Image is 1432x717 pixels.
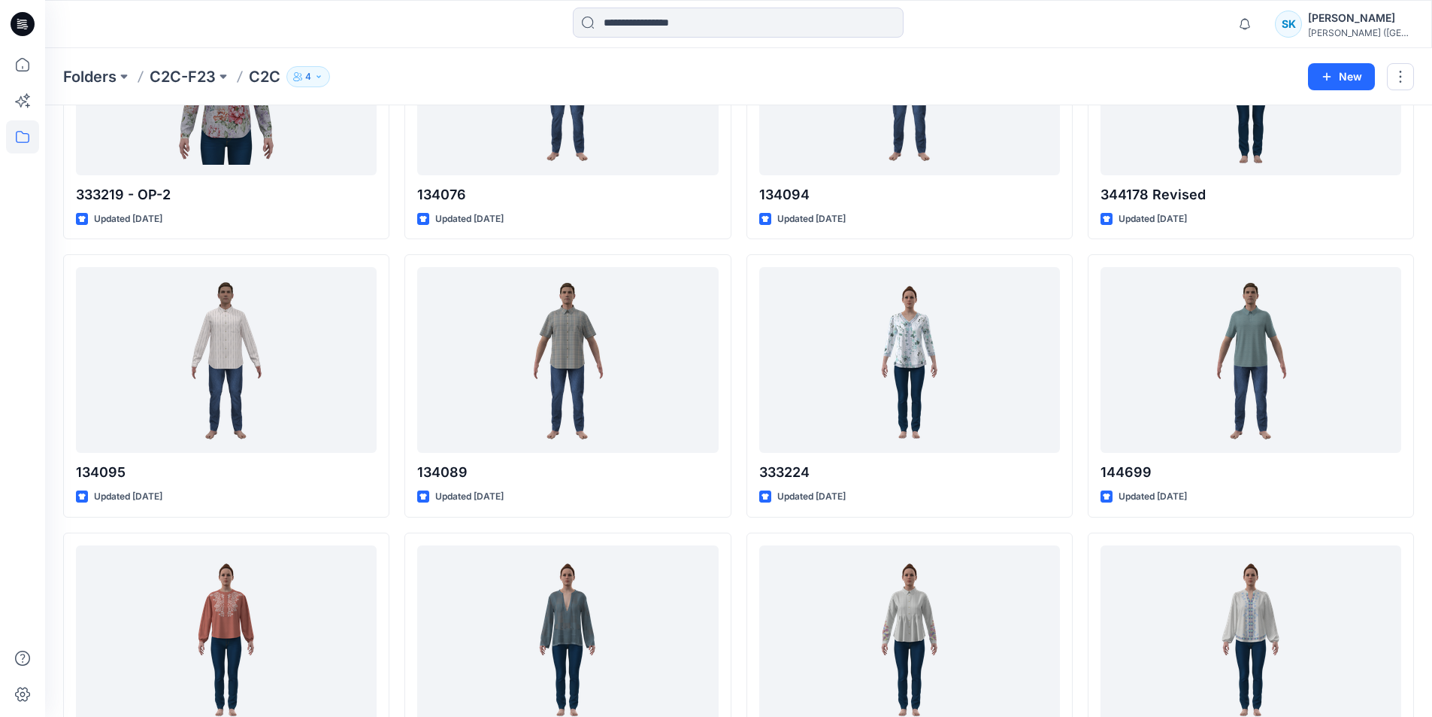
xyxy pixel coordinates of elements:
p: 134089 [417,462,718,483]
p: Updated [DATE] [777,211,846,227]
p: 4 [305,68,311,85]
p: Updated [DATE] [435,489,504,505]
p: 134095 [76,462,377,483]
p: 344178 Revised [1100,184,1401,205]
p: Updated [DATE] [435,211,504,227]
p: 144699 [1100,462,1401,483]
p: 134094 [759,184,1060,205]
a: 144699 [1100,267,1401,453]
a: 134095 [76,267,377,453]
p: C2C [249,66,280,87]
button: New [1308,63,1375,90]
p: Updated [DATE] [94,489,162,505]
p: Updated [DATE] [94,211,162,227]
a: Folders [63,66,117,87]
p: 333219 - OP-2 [76,184,377,205]
p: 134076 [417,184,718,205]
a: C2C-F23 [150,66,216,87]
div: SK [1275,11,1302,38]
p: 333224 [759,462,1060,483]
p: Updated [DATE] [1119,489,1187,505]
a: 134089 [417,267,718,453]
div: [PERSON_NAME] ([GEOGRAPHIC_DATA]) Exp... [1308,27,1413,38]
div: [PERSON_NAME] [1308,9,1413,27]
button: 4 [286,66,330,87]
p: Updated [DATE] [1119,211,1187,227]
p: Updated [DATE] [777,489,846,505]
a: 333224 [759,267,1060,453]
